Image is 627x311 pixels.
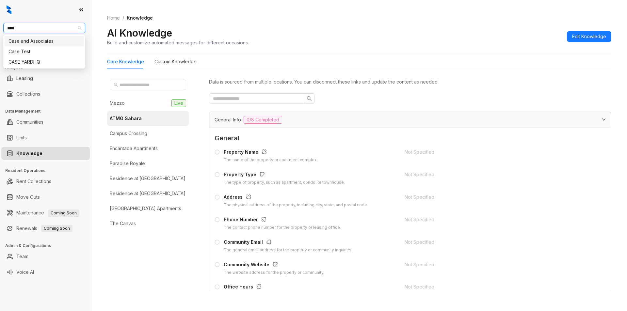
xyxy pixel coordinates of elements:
[8,38,80,45] div: Case and Associates
[110,220,136,227] div: The Canvas
[572,33,606,40] span: Edit Knowledge
[215,116,241,123] span: General Info
[405,283,587,290] div: Not Specified
[1,191,90,204] li: Move Outs
[1,222,90,235] li: Renewals
[41,225,72,232] span: Coming Soon
[16,266,34,279] a: Voice AI
[114,83,118,87] span: search
[224,216,341,225] div: Phone Number
[154,58,197,65] div: Custom Knowledge
[171,99,186,107] span: Live
[110,130,147,137] div: Campus Crossing
[405,239,587,246] div: Not Specified
[405,171,587,178] div: Not Specified
[224,247,352,253] div: The general email address for the property or community inquiries.
[122,14,124,22] li: /
[405,216,587,223] div: Not Specified
[1,116,90,129] li: Communities
[209,78,611,86] div: Data is sourced from multiple locations. You can disconnect these links and update the content as...
[16,87,40,101] a: Collections
[5,46,84,57] div: Case Test
[16,222,72,235] a: RenewalsComing Soon
[110,145,158,152] div: Encantada Apartments
[1,250,90,263] li: Team
[224,261,324,270] div: Community Website
[16,116,43,129] a: Communities
[16,175,51,188] a: Rent Collections
[224,270,324,276] div: The website address for the property or community.
[1,147,90,160] li: Knowledge
[224,202,368,208] div: The physical address of the property, including city, state, and postal code.
[16,131,27,144] a: Units
[16,191,40,204] a: Move Outs
[8,48,80,55] div: Case Test
[215,133,606,143] span: General
[5,168,91,174] h3: Resident Operations
[107,39,249,46] div: Build and customize automated messages for different occasions.
[1,206,90,219] li: Maintenance
[110,205,181,212] div: [GEOGRAPHIC_DATA] Apartments
[224,194,368,202] div: Address
[5,36,84,46] div: Case and Associates
[1,266,90,279] li: Voice AI
[405,261,587,268] div: Not Specified
[107,27,172,39] h2: AI Knowledge
[209,112,611,128] div: General Info0/8 Completed
[224,179,345,186] div: The type of property, such as apartment, condo, or townhouse.
[8,58,80,66] div: CASE YARDI IQ
[110,190,185,197] div: Residence at [GEOGRAPHIC_DATA]
[307,96,312,101] span: search
[405,194,587,201] div: Not Specified
[224,148,318,157] div: Property Name
[224,225,341,231] div: The contact phone number for the property or leasing office.
[5,243,91,249] h3: Admin & Configurations
[110,160,145,167] div: Paradise Royale
[16,72,33,85] a: Leasing
[5,108,91,114] h3: Data Management
[602,117,606,121] span: expanded
[16,250,28,263] a: Team
[405,148,587,156] div: Not Specified
[1,87,90,101] li: Collections
[110,175,185,182] div: Residence at [GEOGRAPHIC_DATA]
[1,44,90,57] li: Leads
[244,116,282,124] span: 0/8 Completed
[5,57,84,67] div: CASE YARDI IQ
[1,175,90,188] li: Rent Collections
[224,157,318,163] div: The name of the property or apartment complex.
[224,283,356,292] div: Office Hours
[7,5,11,14] img: logo
[16,147,42,160] a: Knowledge
[224,239,352,247] div: Community Email
[110,115,142,122] div: ATMO Sahara
[110,100,125,107] div: Mezzo
[48,210,79,217] span: Coming Soon
[567,31,611,42] button: Edit Knowledge
[107,58,144,65] div: Core Knowledge
[106,14,121,22] a: Home
[127,15,153,21] span: Knowledge
[1,131,90,144] li: Units
[224,171,345,179] div: Property Type
[1,72,90,85] li: Leasing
